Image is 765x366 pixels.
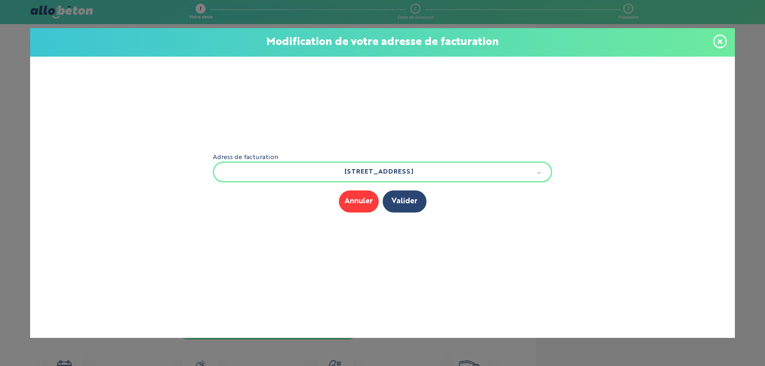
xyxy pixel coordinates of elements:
button: Annuler [339,190,379,213]
span: [STREET_ADDRESS] [225,167,533,177]
iframe: Help widget launcher [694,335,756,357]
button: Valider [383,190,426,213]
p: Modification de votre adresse de facturation [38,36,727,49]
a: [STREET_ADDRESS] [222,167,543,177]
label: Adress de facturation [213,154,553,161]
